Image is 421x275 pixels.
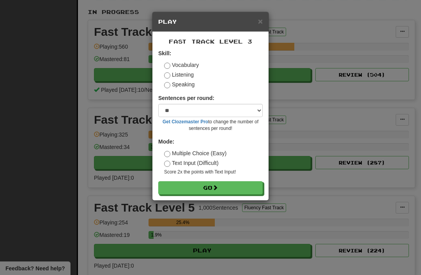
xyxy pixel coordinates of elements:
button: Go [158,181,263,194]
input: Text Input (Difficult) [164,161,170,167]
a: Get Clozemaster Pro [163,119,208,124]
label: Listening [164,71,194,79]
input: Multiple Choice (Easy) [164,151,170,157]
small: to change the number of sentences per round! [158,119,263,132]
h5: Play [158,18,263,26]
label: Vocabulary [164,61,199,69]
strong: Skill: [158,50,171,56]
strong: Mode: [158,138,174,145]
label: Sentences per round: [158,94,214,102]
input: Vocabulary [164,63,170,69]
label: Multiple Choice (Easy) [164,149,226,157]
input: Speaking [164,82,170,88]
label: Text Input (Difficult) [164,159,219,167]
button: Close [258,17,263,25]
label: Speaking [164,81,195,88]
span: Fast Track Level 3 [169,38,252,45]
input: Listening [164,72,170,79]
span: × [258,17,263,26]
small: Score 2x the points with Text Input ! [164,169,263,175]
